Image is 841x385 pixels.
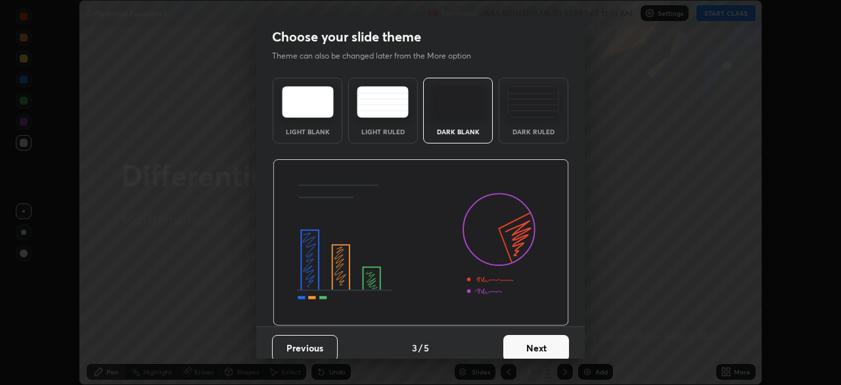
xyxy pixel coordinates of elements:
img: lightTheme.e5ed3b09.svg [282,86,334,118]
h4: / [419,341,422,355]
button: Previous [272,335,338,361]
div: Dark Blank [432,128,484,135]
img: darkTheme.f0cc69e5.svg [432,86,484,118]
img: darkThemeBanner.d06ce4a2.svg [273,159,569,326]
div: Light Ruled [357,128,409,135]
div: Light Blank [281,128,334,135]
img: lightRuledTheme.5fabf969.svg [357,86,409,118]
img: darkRuledTheme.de295e13.svg [507,86,559,118]
p: Theme can also be changed later from the More option [272,50,485,62]
h2: Choose your slide theme [272,28,421,45]
div: Dark Ruled [507,128,560,135]
button: Next [503,335,569,361]
h4: 5 [424,341,429,355]
h4: 3 [412,341,417,355]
